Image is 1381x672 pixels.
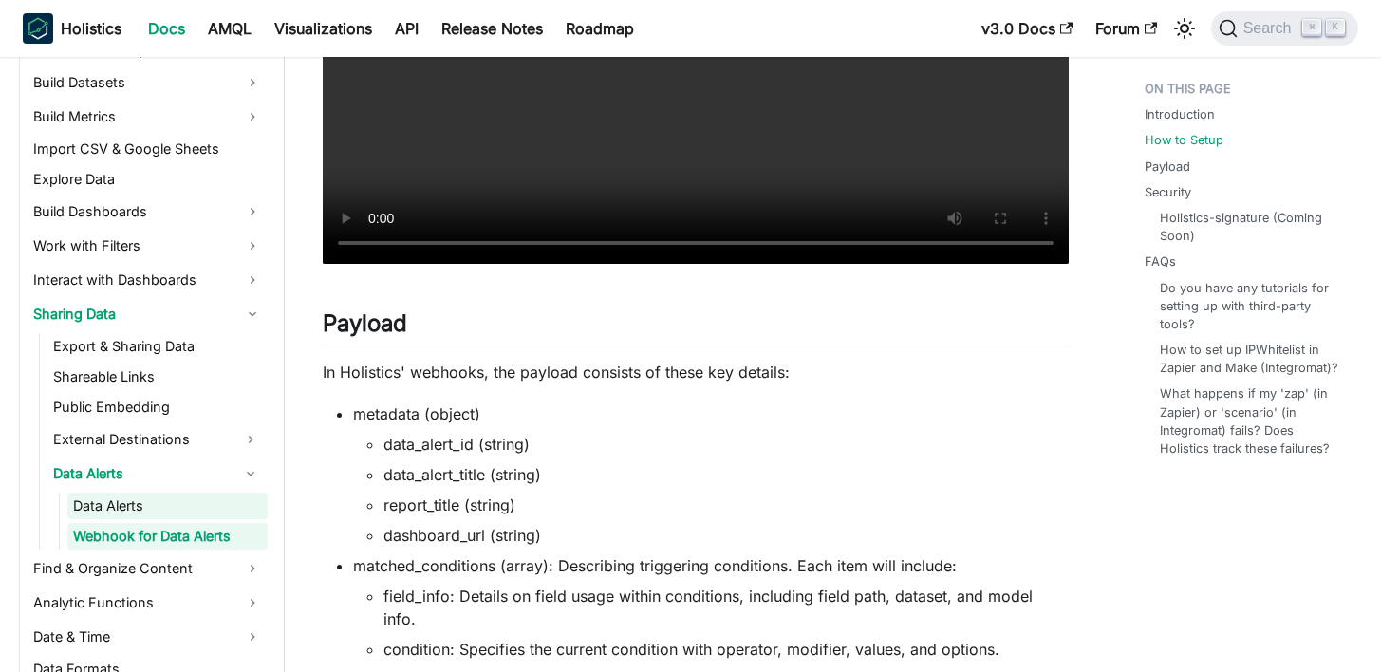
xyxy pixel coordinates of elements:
[23,13,53,44] img: Holistics
[1145,105,1215,123] a: Introduction
[47,364,268,390] a: Shareable Links
[383,585,1069,630] li: field_info: Details on field usage within conditions, including field path, dataset, and model info.
[1238,20,1303,37] span: Search
[383,13,430,44] a: API
[323,361,1069,383] p: In Holistics' webhooks, the payload consists of these key details:
[1302,19,1321,36] kbd: ⌘
[1326,19,1345,36] kbd: K
[47,394,268,420] a: Public Embedding
[383,638,1069,661] li: condition: Specifies the current condition with operator, modifier, values, and options.
[353,402,1069,547] li: metadata (object)
[47,458,233,489] a: Data Alerts
[554,13,645,44] a: Roadmap
[28,588,268,618] a: Analytic Functions
[28,102,268,132] a: Build Metrics
[1211,11,1358,46] button: Search (Command+K)
[233,458,268,489] button: Collapse sidebar category 'Data Alerts'
[430,13,554,44] a: Release Notes
[28,622,268,652] a: Date & Time
[1160,384,1343,457] a: What happens if my 'zap' (in Zapier) or 'scenario' (in Integromat) fails? Does Holistics track th...
[1160,209,1343,245] a: Holistics-signature (Coming Soon)
[28,136,268,162] a: Import CSV & Google Sheets
[47,333,268,360] a: Export & Sharing Data
[1084,13,1168,44] a: Forum
[1160,279,1343,334] a: Do you have any tutorials for setting up with third-party tools?
[28,166,268,193] a: Explore Data
[383,524,1069,547] li: dashboard_url (string)
[47,424,233,455] a: External Destinations
[196,13,263,44] a: AMQL
[28,265,268,295] a: Interact with Dashboards
[28,553,268,584] a: Find & Organize Content
[1169,13,1200,44] button: Switch between dark and light mode (currently light mode)
[67,493,268,519] a: Data Alerts
[970,13,1084,44] a: v3.0 Docs
[323,309,1069,345] h2: Payload
[28,231,268,261] a: Work with Filters
[1160,341,1343,377] a: How to set up IPWhitelist in Zapier and Make (Integromat)?
[23,13,121,44] a: HolisticsHolistics
[383,494,1069,516] li: report_title (string)
[1145,158,1190,176] a: Payload
[1145,131,1223,149] a: How to Setup
[263,13,383,44] a: Visualizations
[28,299,268,329] a: Sharing Data
[67,523,268,550] a: Webhook for Data Alerts
[61,17,121,40] b: Holistics
[383,463,1069,486] li: data_alert_title (string)
[28,67,268,98] a: Build Datasets
[383,433,1069,456] li: data_alert_id (string)
[1145,183,1191,201] a: Security
[1145,252,1176,271] a: FAQs
[233,424,268,455] button: Expand sidebar category 'External Destinations'
[137,13,196,44] a: Docs
[28,196,268,227] a: Build Dashboards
